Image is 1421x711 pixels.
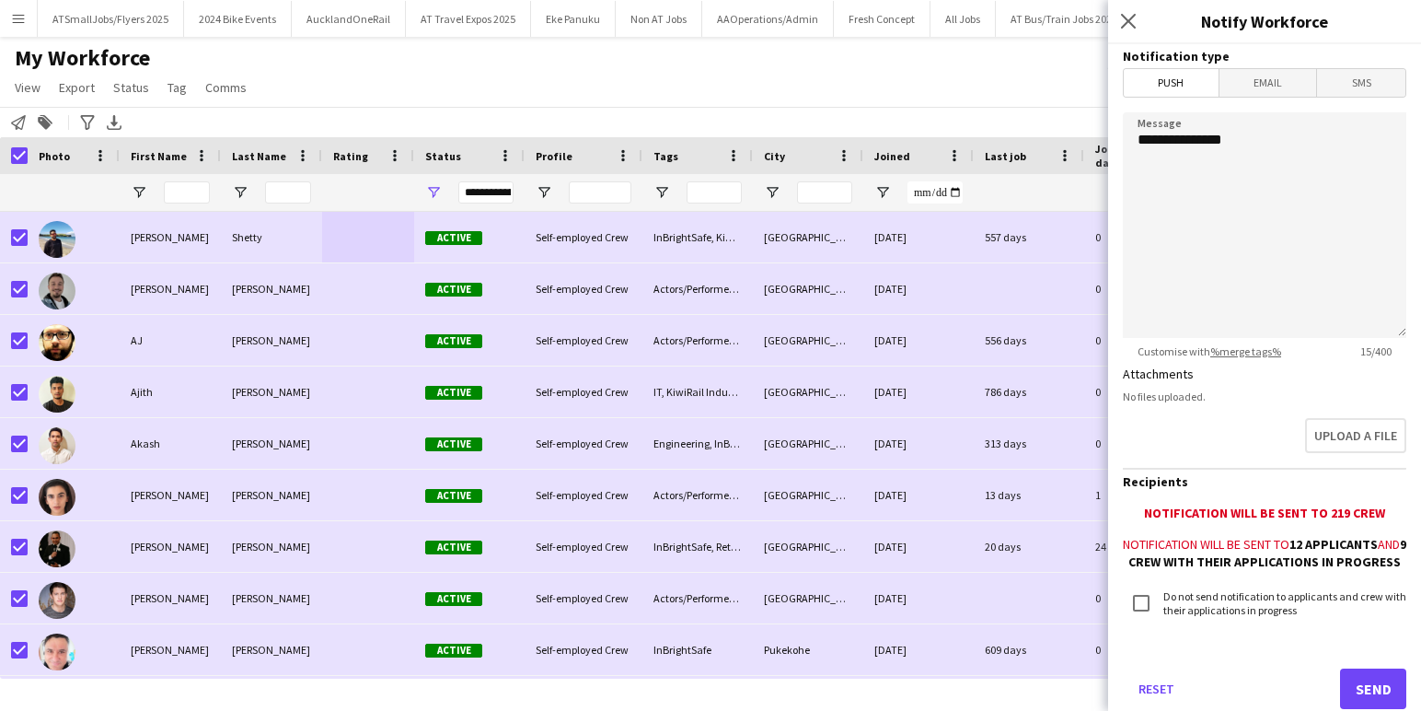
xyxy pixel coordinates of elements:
div: Self-employed Crew [525,315,642,366]
button: AT Travel Expos 2025 [406,1,531,37]
div: Pukekohe [753,624,863,675]
div: [PERSON_NAME] [120,573,221,624]
span: Active [425,231,482,245]
a: View [7,76,48,99]
button: Fresh Concept [834,1,930,37]
button: Upload a file [1305,418,1406,453]
button: Open Filter Menu [874,184,891,201]
div: 0 [1084,263,1204,314]
span: Active [425,334,482,348]
div: 0 [1084,624,1204,675]
button: Open Filter Menu [232,184,248,201]
div: Actors/Performers, Customer Service, Event/Film Crew, Hospitality [642,263,753,314]
button: AucklandOneRail [292,1,406,37]
div: [DATE] [863,418,974,469]
div: Self-employed Crew [525,573,642,624]
button: All Jobs [930,1,996,37]
span: Active [425,437,482,451]
div: [PERSON_NAME] [120,521,221,572]
div: Shetty [221,212,322,262]
div: [GEOGRAPHIC_DATA] [753,212,863,262]
div: [PERSON_NAME] [120,624,221,675]
div: [GEOGRAPHIC_DATA] [753,263,863,314]
div: IT, KiwiRail Inducted, Languages-Hindi, NotBrightSafe [642,367,753,417]
div: 0 [1084,367,1204,417]
button: Reset [1123,669,1189,709]
button: Eke Panuku [531,1,616,37]
span: Push [1124,69,1219,97]
div: [PERSON_NAME] [221,470,322,520]
div: InBrightSafe, KiwiRail Inducted, Languages-Hindi, TL [642,212,753,262]
input: Tags Filter Input [687,181,742,204]
div: 13 days [974,470,1084,520]
span: Active [425,386,482,400]
span: Active [425,644,482,658]
div: Self-employed Crew [525,212,642,262]
span: Profile [536,149,572,163]
div: [PERSON_NAME] [120,212,221,262]
span: Jobs (last 90 days) [1095,142,1171,169]
a: Export [52,76,102,99]
div: [DATE] [863,212,974,262]
div: Self-employed Crew [525,367,642,417]
span: Export [59,79,95,96]
div: [DATE] [863,624,974,675]
input: Profile Filter Input [569,181,631,204]
div: [PERSON_NAME] [221,418,322,469]
div: [GEOGRAPHIC_DATA] [753,521,863,572]
span: First Name [131,149,187,163]
div: [PERSON_NAME] [120,263,221,314]
div: 0 [1084,418,1204,469]
input: Last Name Filter Input [265,181,311,204]
b: 9 crew with their applications in progress [1128,536,1406,569]
span: Tags [653,149,678,163]
div: 1 [1084,470,1204,520]
div: [GEOGRAPHIC_DATA] [753,418,863,469]
span: Active [425,541,482,554]
div: AJ [120,315,221,366]
span: Status [425,149,461,163]
span: Photo [39,149,70,163]
div: Engineering, InBrightSafe, Languages-Hindi [642,418,753,469]
a: Comms [198,76,254,99]
button: AAOperations/Admin [702,1,834,37]
h3: Notification type [1123,48,1406,64]
div: InBrightSafe [642,624,753,675]
button: 2024 Bike Events [184,1,292,37]
img: Adam O [39,273,75,309]
div: [PERSON_NAME] [221,624,322,675]
button: Open Filter Menu [131,184,147,201]
h3: Notify Workforce [1108,9,1421,33]
span: Last Name [232,149,286,163]
span: Active [425,592,482,606]
span: Active [425,489,482,503]
a: Status [106,76,156,99]
app-action-btn: Add to tag [34,111,56,134]
img: Alex Walker [39,582,75,619]
span: Tag [168,79,187,96]
div: Actors/Performers, InBrightSafe, KiwiRail Inducted, TL [642,315,753,366]
div: [PERSON_NAME] [221,573,322,624]
div: 557 days [974,212,1084,262]
img: Akash Dewangan [39,427,75,464]
button: Send [1340,669,1406,709]
button: Open Filter Menu [653,184,670,201]
button: Open Filter Menu [425,184,442,201]
span: My Workforce [15,44,150,72]
span: SMS [1317,69,1405,97]
div: Self-employed Crew [525,521,642,572]
div: Notification will be sent to 219 crew [1123,505,1406,521]
app-action-btn: Notify workforce [7,111,29,134]
span: Rating [333,149,368,163]
div: Actors/Performers, InBrightSafe, KiwiRail Inducted, ReturnedATUniform [642,470,753,520]
div: 609 days [974,624,1084,675]
input: First Name Filter Input [164,181,210,204]
div: 0 [1084,573,1204,624]
span: Comms [205,79,247,96]
div: 20 days [974,521,1084,572]
div: [PERSON_NAME] [120,470,221,520]
span: City [764,149,785,163]
h3: Recipients [1123,473,1406,490]
div: [GEOGRAPHIC_DATA] [753,470,863,520]
label: Do not send notification to applicants and crew with their applications in progress [1160,589,1406,617]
